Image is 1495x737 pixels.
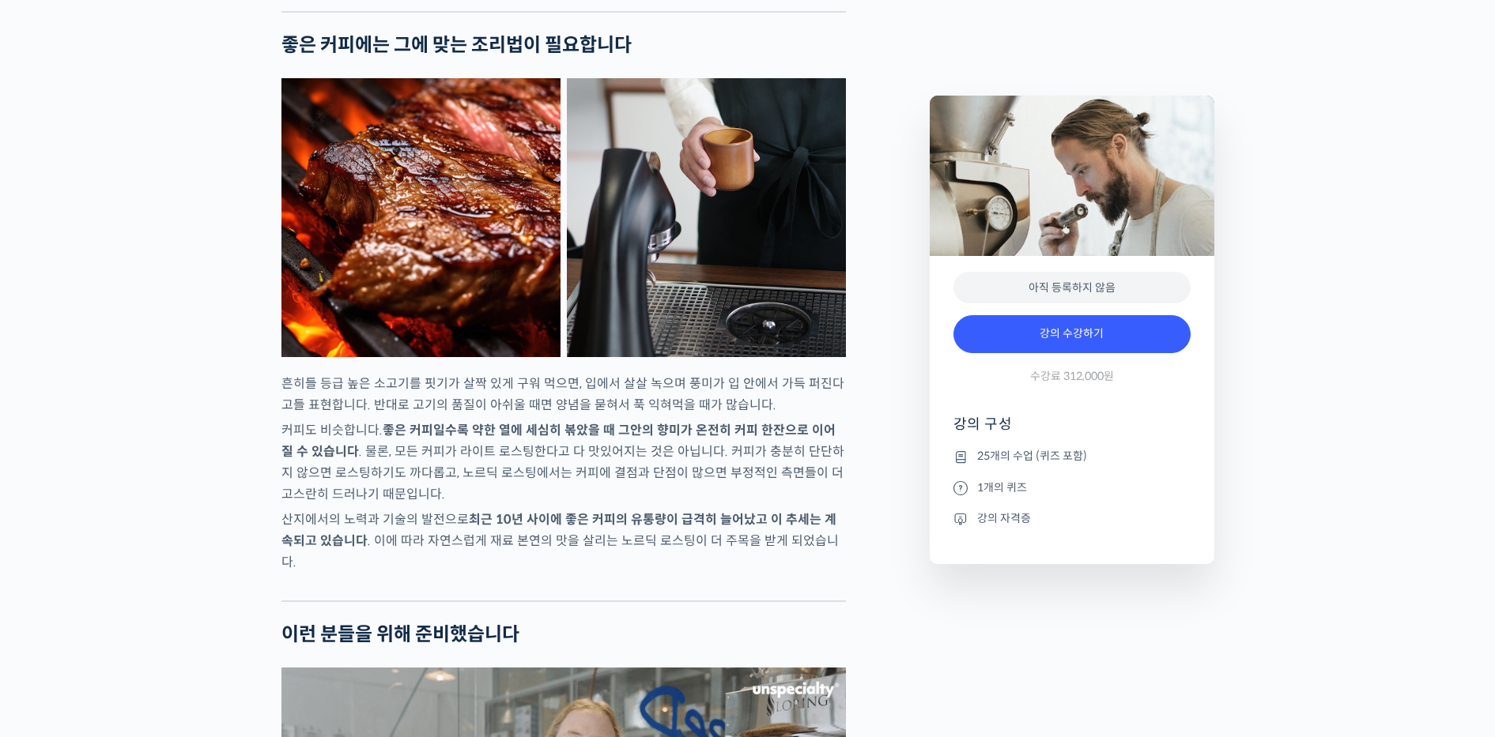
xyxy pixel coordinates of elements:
[281,509,846,573] p: 산지에서의 노력과 기술의 발전으로 . 이에 따라 자연스럽게 재료 본연의 맛을 살리는 노르딕 로스팅이 더 주목을 받게 되었습니다.
[953,272,1191,304] div: 아직 등록하지 않음
[281,622,519,646] strong: 이런 분들을 위해 준비했습니다
[953,447,1191,466] li: 25개의 수업 (퀴즈 포함)
[281,33,632,57] strong: 좋은 커피에는 그에 맞는 조리법이 필요합니다
[953,509,1191,528] li: 강의 자격증
[204,501,304,540] a: 설정
[244,525,263,537] span: 설정
[281,422,836,460] strong: 좋은 커피일수록 약한 열에 세심히 볶았을 때 그안의 향미가 온전히 커피 한잔으로 이어질 수 있습니다
[1030,369,1114,384] span: 수강료 312,000원
[281,373,846,416] p: 흔히들 등급 높은 소고기를 핏기가 살짝 있게 구워 먹으면, 입에서 살살 녹으며 풍미가 입 안에서 가득 퍼진다고들 표현합니다. 반대로 고기의 품질이 아쉬울 때면 양념을 묻혀서 ...
[953,478,1191,497] li: 1개의 퀴즈
[5,501,104,540] a: 홈
[50,525,59,537] span: 홈
[953,315,1191,353] a: 강의 수강하기
[145,525,164,538] span: 대화
[953,415,1191,446] h4: 강의 구성
[104,501,204,540] a: 대화
[281,419,846,505] p: 커피도 비슷합니다. . 물론, 모든 커피가 라이트 로스팅한다고 다 맛있어지는 것은 아닙니다. 커피가 충분히 단단하지 않으면 로스팅하기도 까다롭고, 노르딕 로스팅에서는 커피에 ...
[281,511,836,549] strong: 최근 10년 사이에 좋은 커피의 유통량이 급격히 늘어났고 이 추세는 계속되고 있습니다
